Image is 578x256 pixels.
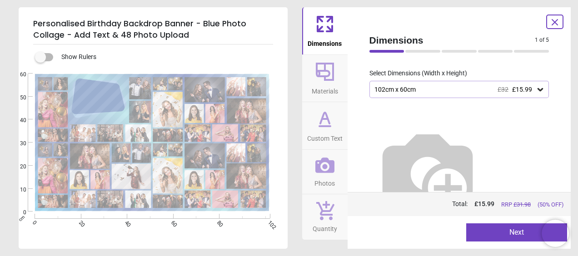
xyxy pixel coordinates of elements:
button: Quantity [302,194,348,240]
button: Materials [302,55,348,102]
div: 102cm x 60cm [374,86,536,94]
span: Dimensions [369,34,535,47]
button: Custom Text [302,102,348,149]
span: (50% OFF) [538,201,563,209]
span: £15.99 [512,86,532,93]
span: 40 [9,117,26,124]
span: £32 [498,86,508,93]
h5: Personalised Birthday Backdrop Banner - Blue Photo Collage - Add Text & 48 Photo Upload [33,15,273,44]
span: 1 of 5 [535,36,549,44]
span: Dimensions [308,35,342,49]
span: 50 [9,94,26,102]
span: £ [474,200,494,209]
span: RRP [501,201,531,209]
img: Helper for size comparison [369,113,486,229]
span: 30 [9,140,26,148]
label: Select Dimensions (Width x Height) [362,69,467,78]
span: Photos [314,175,335,188]
span: 10 [9,186,26,194]
iframe: Brevo live chat [542,220,569,247]
span: 0 [9,209,26,217]
button: Next [466,223,567,241]
span: 60 [9,71,26,79]
span: £ 31.98 [513,201,531,208]
span: Materials [312,83,338,96]
div: Show Rulers [40,52,288,63]
span: 15.99 [478,200,494,207]
span: 20 [9,163,26,171]
button: Dimensions [302,7,348,54]
button: Photos [302,150,348,194]
span: Quantity [313,220,337,234]
span: cm [18,214,26,222]
div: Total: [369,200,564,209]
span: Custom Text [307,130,343,143]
